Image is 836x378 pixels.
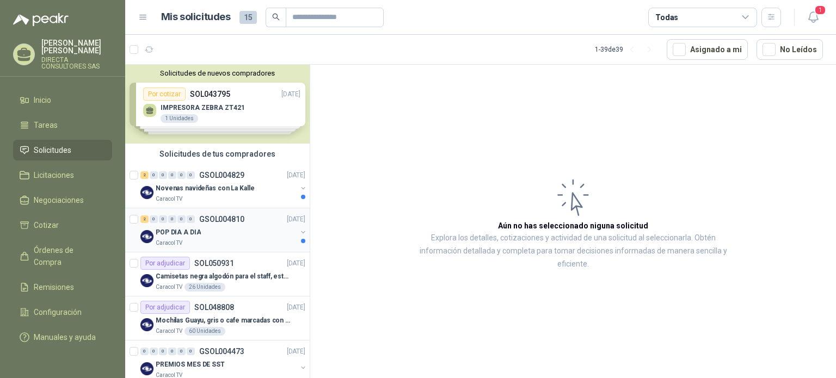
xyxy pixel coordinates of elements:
p: Caracol TV [156,195,182,203]
span: Licitaciones [34,169,74,181]
p: [DATE] [287,258,305,269]
p: Caracol TV [156,283,182,292]
p: GSOL004810 [199,215,244,223]
div: 0 [187,215,195,223]
span: Manuales y ayuda [34,331,96,343]
span: Tareas [34,119,58,131]
p: GSOL004829 [199,171,244,179]
div: 0 [159,215,167,223]
a: Solicitudes [13,140,112,160]
div: 0 [187,348,195,355]
img: Company Logo [140,362,153,375]
div: 0 [150,171,158,179]
a: Manuales y ayuda [13,327,112,348]
img: Company Logo [140,274,153,287]
a: Configuración [13,302,112,323]
a: Cotizar [13,215,112,236]
p: Mochilas Guayu, gris o cafe marcadas con un logo [156,315,291,326]
button: 1 [803,8,823,27]
div: 1 - 39 de 39 [595,41,658,58]
div: 0 [150,215,158,223]
span: Órdenes de Compra [34,244,102,268]
div: 0 [168,348,176,355]
p: GSOL004473 [199,348,244,355]
div: 0 [177,171,186,179]
p: Novenas navideñas con La Kalle [156,183,254,194]
button: No Leídos [757,39,823,60]
div: 2 [140,215,149,223]
div: 0 [168,171,176,179]
div: 0 [177,215,186,223]
p: Explora los detalles, cotizaciones y actividad de una solicitud al seleccionarla. Obtén informaci... [419,232,727,271]
span: Cotizar [34,219,59,231]
span: Configuración [34,306,82,318]
div: 0 [168,215,176,223]
div: 60 Unidades [185,327,225,336]
div: 26 Unidades [185,283,225,292]
p: Caracol TV [156,327,182,336]
span: Negociaciones [34,194,84,206]
span: Solicitudes [34,144,71,156]
a: Por adjudicarSOL050931[DATE] Company LogoCamisetas negra algodón para el staff, estampadas en esp... [125,252,310,296]
button: Solicitudes de nuevos compradores [130,69,305,77]
a: Negociaciones [13,190,112,210]
p: POP DIA A DIA [156,227,201,238]
img: Company Logo [140,318,153,331]
p: SOL048808 [194,303,234,311]
a: Licitaciones [13,165,112,185]
h1: Mis solicitudes [161,9,231,25]
p: [DATE] [287,302,305,313]
div: 0 [187,171,195,179]
p: DIRECTA CONSULTORES SAS [41,57,112,70]
button: Asignado a mi [667,39,748,60]
span: search [272,13,280,21]
div: 0 [159,348,167,355]
p: Camisetas negra algodón para el staff, estampadas en espalda y frente con el logo [156,271,291,282]
div: Solicitudes de nuevos compradoresPor cotizarSOL043795[DATE] IMPRESORA ZEBRA ZT4211 UnidadesPor co... [125,65,310,144]
div: 0 [159,171,167,179]
div: Por adjudicar [140,257,190,270]
img: Company Logo [140,186,153,199]
a: 2 0 0 0 0 0 GSOL004810[DATE] Company LogoPOP DIA A DIACaracol TV [140,213,308,247]
span: Remisiones [34,281,74,293]
img: Logo peakr [13,13,69,26]
span: 15 [239,11,257,24]
div: 2 [140,171,149,179]
div: Solicitudes de tus compradores [125,144,310,164]
a: Tareas [13,115,112,135]
p: Caracol TV [156,239,182,247]
a: 2 0 0 0 0 0 GSOL004829[DATE] Company LogoNovenas navideñas con La KalleCaracol TV [140,169,308,203]
div: Todas [655,11,678,23]
span: 1 [814,5,826,15]
img: Company Logo [140,230,153,243]
a: Remisiones [13,277,112,298]
span: Inicio [34,94,51,106]
a: Órdenes de Compra [13,240,112,272]
a: Por adjudicarSOL048808[DATE] Company LogoMochilas Guayu, gris o cafe marcadas con un logoCaracol ... [125,296,310,340]
h3: Aún no has seleccionado niguna solicitud [498,220,648,232]
p: [DATE] [287,346,305,357]
p: [PERSON_NAME] [PERSON_NAME] [41,39,112,54]
p: [DATE] [287,214,305,225]
p: PREMIOS MES DE SST [156,360,225,370]
div: Por adjudicar [140,301,190,314]
div: 0 [150,348,158,355]
a: Inicio [13,90,112,110]
p: [DATE] [287,170,305,181]
p: SOL050931 [194,259,234,267]
div: 0 [177,348,186,355]
div: 0 [140,348,149,355]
